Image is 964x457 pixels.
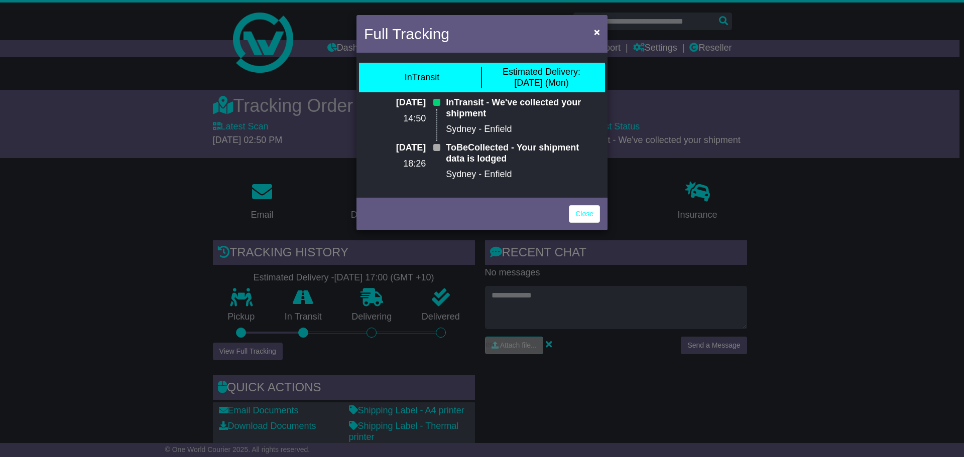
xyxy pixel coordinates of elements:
[503,67,580,77] span: Estimated Delivery:
[364,159,426,170] p: 18:26
[589,22,605,42] button: Close
[446,142,600,164] p: ToBeCollected - Your shipment data is lodged
[364,142,426,154] p: [DATE]
[446,169,600,180] p: Sydney - Enfield
[364,113,426,124] p: 14:50
[503,67,580,88] div: [DATE] (Mon)
[446,124,600,135] p: Sydney - Enfield
[446,97,600,119] p: InTransit - We've collected your shipment
[364,97,426,108] p: [DATE]
[594,26,600,38] span: ×
[364,23,449,45] h4: Full Tracking
[569,205,600,223] a: Close
[405,72,439,83] div: InTransit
